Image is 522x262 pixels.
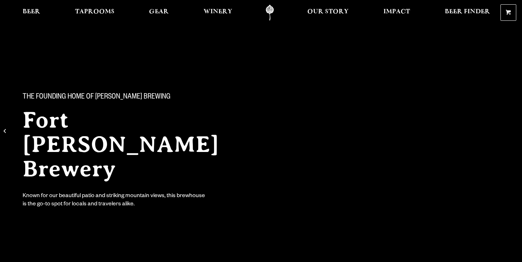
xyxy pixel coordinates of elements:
[75,9,115,15] span: Taprooms
[23,108,247,181] h2: Fort [PERSON_NAME] Brewery
[18,5,45,21] a: Beer
[70,5,119,21] a: Taprooms
[144,5,173,21] a: Gear
[23,93,171,102] span: The Founding Home of [PERSON_NAME] Brewing
[440,5,495,21] a: Beer Finder
[383,9,410,15] span: Impact
[256,5,283,21] a: Odell Home
[23,192,206,209] div: Known for our beautiful patio and striking mountain views, this brewhouse is the go-to spot for l...
[204,9,232,15] span: Winery
[199,5,237,21] a: Winery
[149,9,169,15] span: Gear
[303,5,353,21] a: Our Story
[379,5,415,21] a: Impact
[307,9,349,15] span: Our Story
[23,9,40,15] span: Beer
[445,9,490,15] span: Beer Finder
